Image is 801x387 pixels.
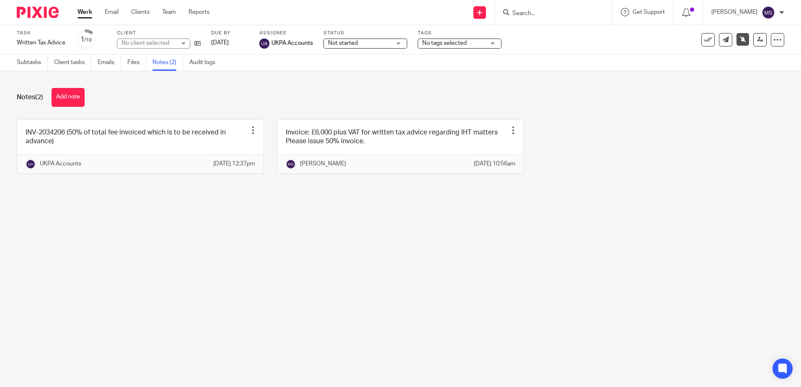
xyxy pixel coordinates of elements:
a: Emails [98,54,121,71]
a: Reports [189,8,209,16]
p: [PERSON_NAME] [711,8,757,16]
label: Status [323,30,407,36]
a: Email [105,8,119,16]
input: Search [512,10,587,18]
div: No client selected [121,39,176,47]
label: Due by [211,30,249,36]
a: Audit logs [189,54,222,71]
label: Tags [418,30,501,36]
img: svg%3E [26,159,36,169]
label: Client [117,30,201,36]
small: /10 [84,38,92,42]
p: UKPA Accounts [40,160,81,168]
img: svg%3E [259,39,269,49]
span: Get Support [633,9,665,15]
img: svg%3E [762,6,775,19]
span: Not started [328,40,358,46]
span: UKPA Accounts [271,39,313,47]
p: [DATE] 10:56am [474,160,515,168]
span: No tags selected [422,40,467,46]
h1: Notes [17,93,43,102]
label: Task [17,30,65,36]
a: Files [127,54,146,71]
span: (2) [35,94,43,101]
img: Pixie [17,7,59,18]
div: 1 [80,35,92,44]
a: Subtasks [17,54,48,71]
a: Team [162,8,176,16]
label: Assignee [259,30,313,36]
a: Clients [131,8,150,16]
a: Notes (2) [152,54,183,71]
img: svg%3E [286,159,296,169]
p: [PERSON_NAME] [300,160,346,168]
p: [DATE] 12:37pm [213,160,255,168]
a: Client tasks [54,54,91,71]
div: Written Tax Advice [17,39,65,47]
span: [DATE] [211,40,229,46]
button: Add note [52,88,85,107]
a: Work [78,8,92,16]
